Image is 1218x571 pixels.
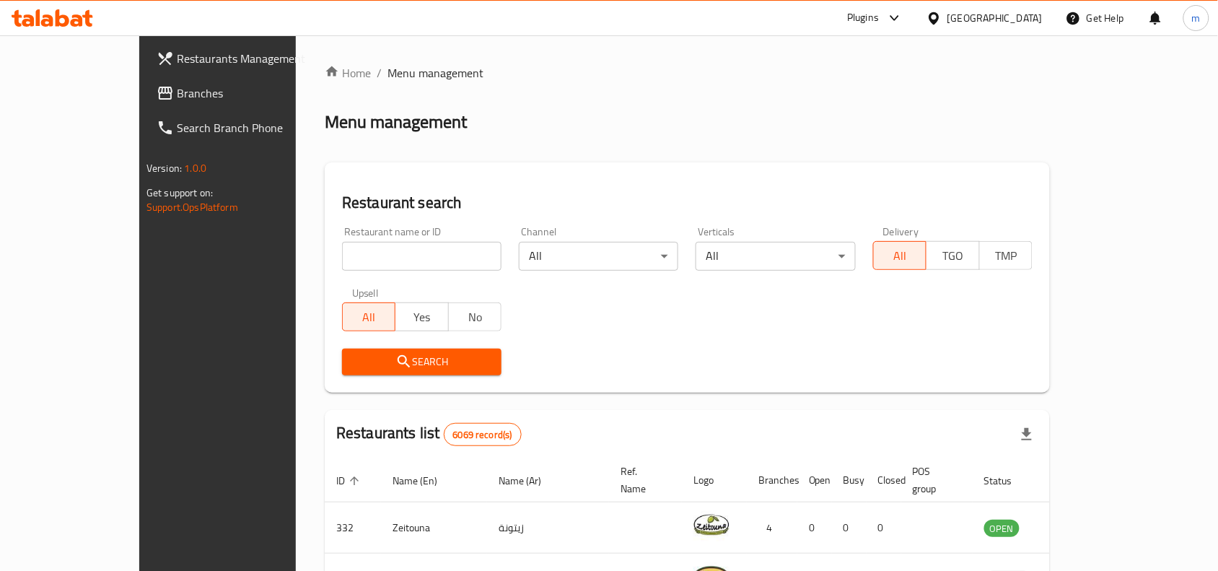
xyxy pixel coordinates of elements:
a: Search Branch Phone [145,110,343,145]
td: 0 [867,502,901,554]
a: Restaurants Management [145,41,343,76]
button: TGO [926,241,979,270]
th: Open [797,458,832,502]
h2: Menu management [325,110,467,134]
div: OPEN [984,520,1020,537]
th: Branches [747,458,797,502]
span: Get support on: [146,183,213,202]
span: Yes [401,307,442,328]
div: Total records count [444,423,522,446]
td: 0 [797,502,832,554]
span: m [1192,10,1201,26]
th: Logo [682,458,747,502]
span: Search Branch Phone [177,119,331,136]
div: Plugins [847,9,879,27]
h2: Restaurant search [342,192,1033,214]
span: No [455,307,496,328]
a: Support.OpsPlatform [146,198,238,217]
div: All [519,242,678,271]
span: Ref. Name [621,463,665,497]
span: Search [354,353,490,371]
span: POS group [913,463,955,497]
div: Export file [1009,417,1044,452]
nav: breadcrumb [325,64,1050,82]
h2: Restaurants list [336,422,522,446]
span: 6069 record(s) [444,428,521,442]
th: Closed [867,458,901,502]
label: Upsell [352,288,379,298]
th: Busy [832,458,867,502]
span: All [880,245,921,266]
span: OPEN [984,520,1020,537]
img: Zeitouna [693,507,730,543]
button: Yes [395,302,448,331]
span: Restaurants Management [177,50,331,67]
div: All [696,242,855,271]
td: Zeitouna [381,502,487,554]
button: All [873,241,926,270]
button: No [448,302,501,331]
td: 332 [325,502,381,554]
span: 1.0.0 [184,159,206,178]
td: 4 [747,502,797,554]
button: TMP [979,241,1033,270]
div: [GEOGRAPHIC_DATA] [947,10,1043,26]
span: Menu management [387,64,483,82]
input: Search for restaurant name or ID.. [342,242,501,271]
span: Version: [146,159,182,178]
button: Search [342,349,501,375]
span: TMP [986,245,1027,266]
span: Branches [177,84,331,102]
td: 0 [832,502,867,554]
td: زيتونة [487,502,609,554]
span: ID [336,472,364,489]
span: Name (Ar) [499,472,560,489]
span: TGO [932,245,973,266]
span: All [349,307,390,328]
span: Status [984,472,1031,489]
button: All [342,302,395,331]
li: / [377,64,382,82]
label: Delivery [883,227,919,237]
a: Branches [145,76,343,110]
a: Home [325,64,371,82]
span: Name (En) [393,472,456,489]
